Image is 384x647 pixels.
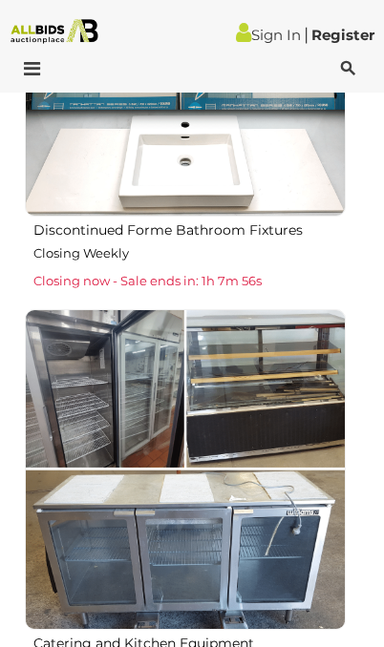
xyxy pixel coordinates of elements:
[25,309,346,630] img: Catering and Kitchen Equipment
[33,242,346,264] p: Closing Weekly
[236,26,301,44] a: Sign In
[33,273,262,288] span: Closing now - Sale ends in: 1h 7m 56s
[304,24,309,45] span: |
[311,26,374,44] a: Register
[6,19,104,44] img: Allbids.com.au
[33,219,346,238] h2: Discontinued Forme Bathroom Fixtures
